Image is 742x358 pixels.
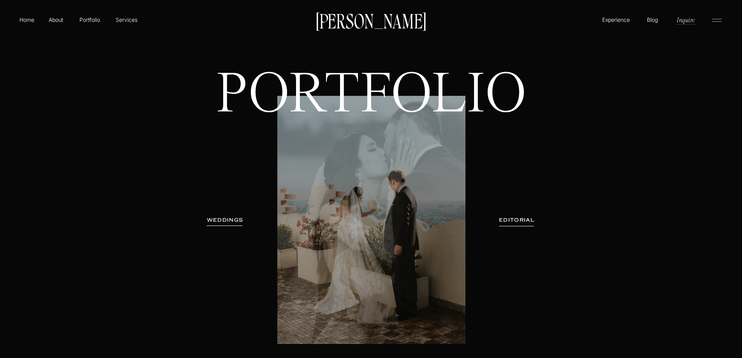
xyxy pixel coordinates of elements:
[201,216,250,224] a: WEDDINGS
[312,12,430,28] a: [PERSON_NAME]
[203,70,540,175] h1: PORTFOLIO
[18,16,36,24] a: Home
[601,16,631,24] a: Experience
[76,16,104,24] a: Portfolio
[47,16,65,23] a: About
[115,16,138,24] a: Services
[676,15,696,24] a: Inquire
[488,216,545,224] a: EDITORIAL
[645,16,660,23] a: Blog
